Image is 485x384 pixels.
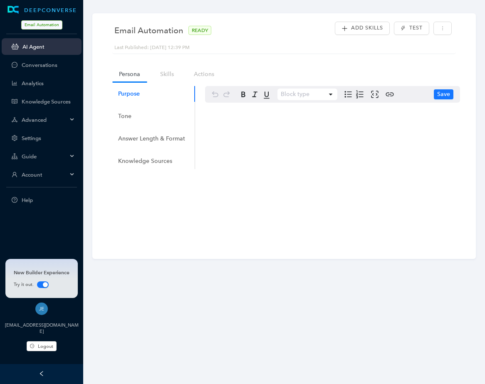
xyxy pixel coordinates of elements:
a: Settings [22,135,75,141]
button: more [433,22,452,35]
div: Last Published: [DATE] 12:39 PM [114,44,454,52]
span: logout [30,344,35,348]
button: plusAdd Skills [335,22,390,35]
button: Italic [249,89,261,100]
div: editable markdown [205,103,460,128]
span: Guide [22,153,67,160]
span: more [440,26,445,31]
button: Underline [261,89,272,100]
div: Answer Length & Format [118,134,185,143]
span: Email Automation [21,20,62,30]
button: thunderboltTest [394,22,429,35]
div: Tone [118,112,131,121]
span: Advanced [22,117,67,123]
span: user [12,172,17,177]
div: Knowledge Sources [118,157,172,166]
span: Logout [38,343,53,350]
div: Try it out. [14,281,69,288]
button: Numbered list [354,89,366,100]
button: Block type [277,89,337,100]
button: Logout [27,341,57,351]
button: Bulleted list [342,89,354,100]
a: LogoDEEPCONVERSE [2,6,82,14]
a: Actions [187,66,221,82]
span: Test [409,24,423,32]
span: READY [188,26,211,35]
span: deployment-unit [12,117,17,123]
span: question-circle [12,197,17,203]
a: Knowledge Sources [22,98,75,105]
a: Analytics [22,80,75,86]
div: New Builder Experience [14,269,69,276]
span: Save [437,90,450,99]
div: Purpose [118,89,140,98]
button: Create link [384,89,396,100]
span: Email Automation [114,24,183,37]
span: thunderbolt [401,26,406,31]
a: Skills [153,66,181,82]
button: Save [434,89,453,99]
img: 98bb6d4b6dce8827b93b7ccbfac03ea2 [35,303,48,315]
span: Add Skills [351,24,383,32]
span: Help [22,197,75,203]
a: AI Agent [22,44,75,50]
button: Bold [238,89,249,100]
span: Account [22,172,67,178]
span: plus [341,25,348,32]
div: toggle group [342,89,366,100]
a: Persona [112,66,147,82]
a: Conversations [22,62,75,68]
